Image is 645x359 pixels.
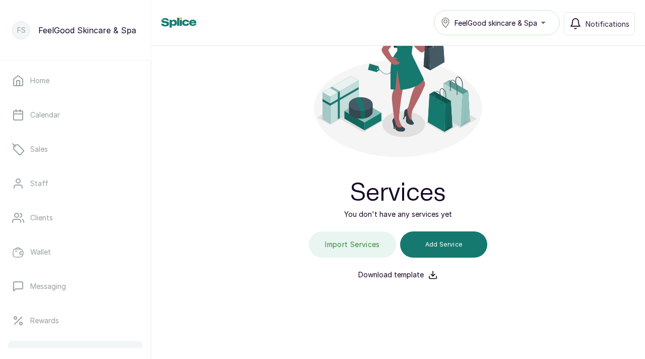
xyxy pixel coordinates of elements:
p: Wallet [30,247,51,257]
p: FS [17,25,26,35]
a: Clients [8,204,143,232]
p: Home [30,76,49,86]
p: FeelGood Skincare & Spa [38,24,136,36]
a: Messaging [8,272,143,301]
h2: Services [350,177,446,209]
p: Calendar [30,110,60,120]
p: Staff [30,178,48,189]
p: You don't have any services yet [344,209,452,219]
a: Home [8,67,143,95]
a: Download template [358,270,438,280]
a: Staff [8,169,143,198]
p: Messaging [30,281,66,291]
button: Add Service [400,231,487,258]
a: Wallet [8,238,143,266]
button: FeelGood skincare & Spa [434,10,560,35]
a: Calendar [8,101,143,129]
span: FeelGood skincare & Spa [455,18,537,28]
a: Sales [8,135,143,163]
button: Notifications [564,12,635,35]
p: Clients [30,213,53,223]
p: Sales [30,144,48,154]
span: Notifications [586,19,629,29]
button: Import Services [309,231,396,258]
p: Rewards [30,316,59,326]
p: Download template [358,270,424,280]
a: Rewards [8,307,143,335]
